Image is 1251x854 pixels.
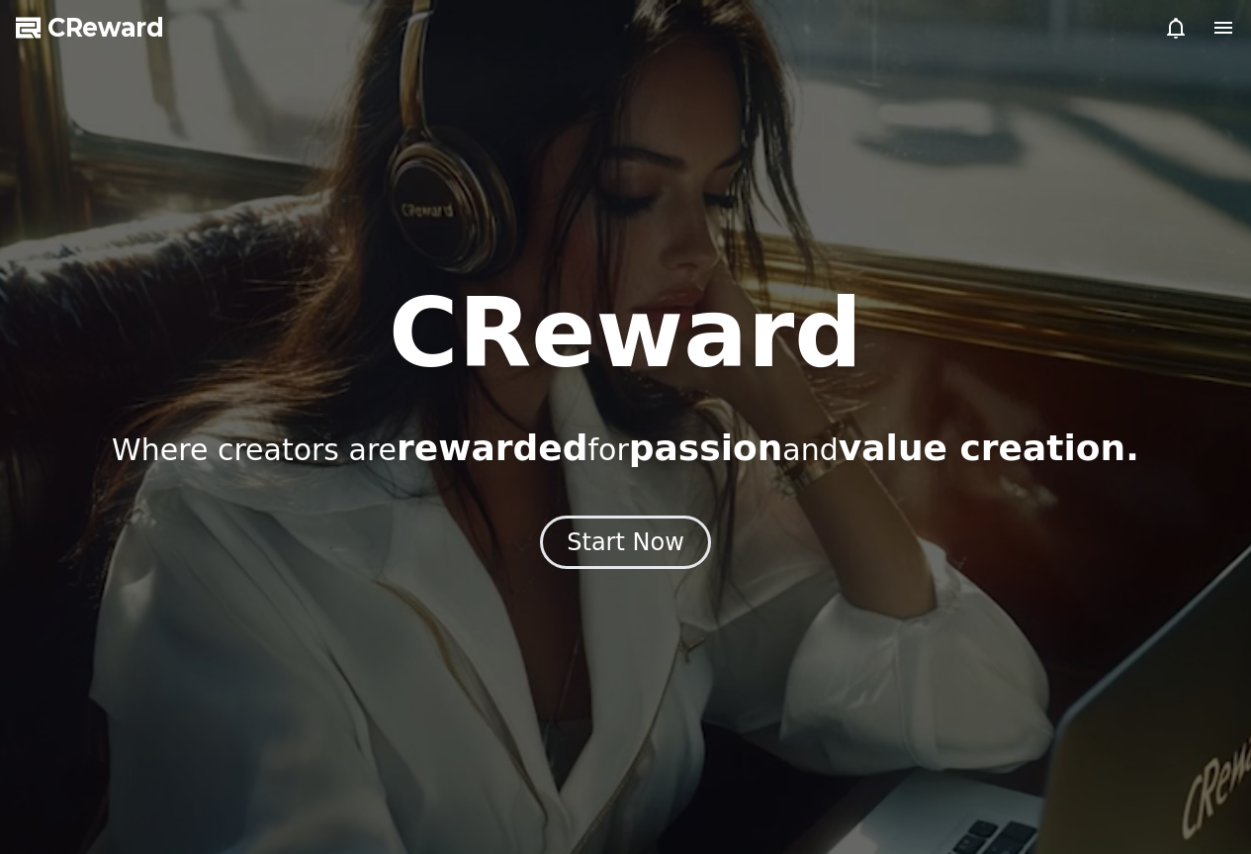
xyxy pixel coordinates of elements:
[629,427,783,468] span: passion
[839,427,1139,468] span: value creation.
[540,516,711,569] button: Start Now
[47,12,164,44] span: CReward
[567,526,684,558] div: Start Now
[389,286,862,381] h1: CReward
[397,427,587,468] span: rewarded
[540,535,711,554] a: Start Now
[112,428,1139,468] p: Where creators are for and
[16,12,164,44] a: CReward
